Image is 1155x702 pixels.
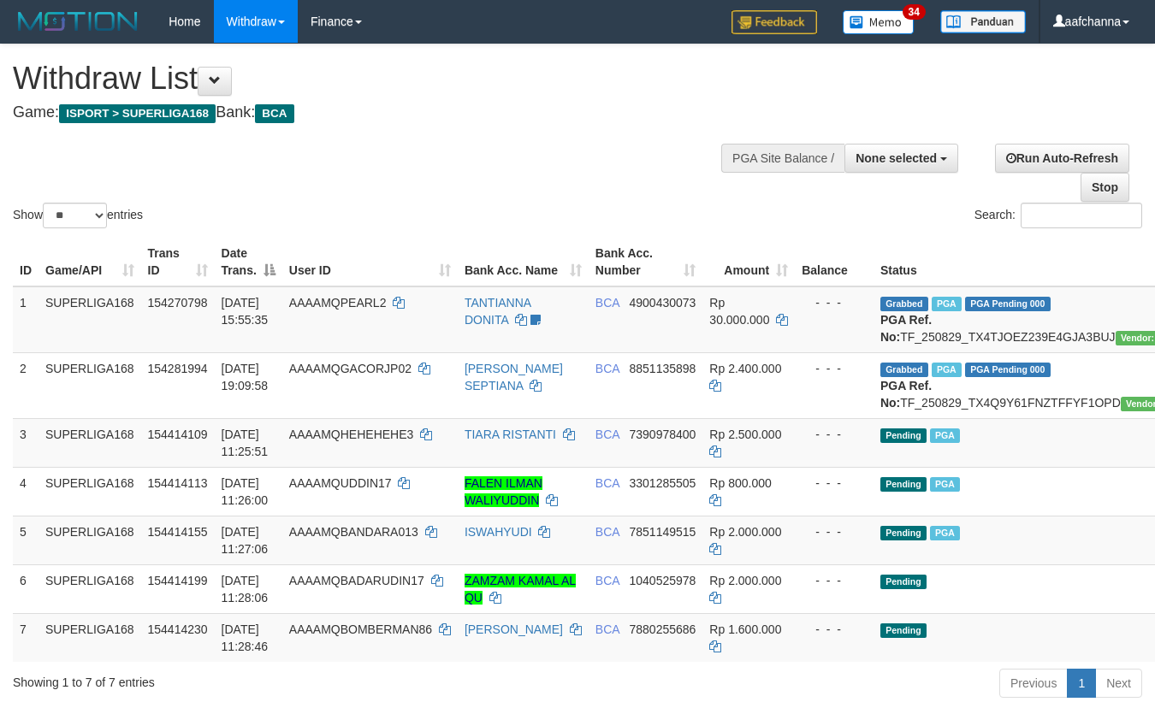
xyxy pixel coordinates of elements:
[13,104,753,121] h4: Game: Bank:
[1095,669,1142,698] a: Next
[148,525,208,539] span: 154414155
[13,467,38,516] td: 4
[709,428,781,441] span: Rp 2.500.000
[995,144,1129,173] a: Run Auto-Refresh
[465,428,556,441] a: TIARA RISTANTI
[1067,669,1096,698] a: 1
[148,476,208,490] span: 154414113
[215,238,282,286] th: Date Trans.: activate to sort column descending
[709,476,771,490] span: Rp 800.000
[289,428,413,441] span: AAAAMQHEHEHEHE3
[282,238,458,286] th: User ID: activate to sort column ascending
[59,104,216,123] span: ISPORT > SUPERLIGA168
[629,622,696,636] span: Copy 7880255686 to clipboard
[141,238,215,286] th: Trans ID: activate to sort column ascending
[629,476,696,490] span: Copy 3301285505 to clipboard
[731,10,817,34] img: Feedback.jpg
[795,238,874,286] th: Balance
[802,621,867,638] div: - - -
[974,203,1142,228] label: Search:
[709,525,781,539] span: Rp 2.000.000
[802,360,867,377] div: - - -
[802,475,867,492] div: - - -
[38,467,141,516] td: SUPERLIGA168
[13,352,38,418] td: 2
[222,476,269,507] span: [DATE] 11:26:00
[629,525,696,539] span: Copy 7851149515 to clipboard
[965,363,1051,377] span: PGA Pending
[148,574,208,587] span: 154414199
[289,362,412,375] span: AAAAMQGACORJP02
[880,297,928,311] span: Grabbed
[38,418,141,467] td: SUPERLIGA168
[13,9,143,34] img: MOTION_logo.png
[222,428,269,458] span: [DATE] 11:25:51
[709,622,781,636] span: Rp 1.600.000
[595,428,619,441] span: BCA
[148,428,208,441] span: 154414109
[38,238,141,286] th: Game/API: activate to sort column ascending
[289,622,432,636] span: AAAAMQBOMBERMAN86
[465,574,576,605] a: ZAMZAM KAMAL AL QU
[880,313,932,344] b: PGA Ref. No:
[13,516,38,564] td: 5
[38,613,141,662] td: SUPERLIGA168
[465,296,531,327] a: TANTIANNA DONITA
[289,476,392,490] span: AAAAMQUDDIN17
[465,476,542,507] a: FALEN ILMAN WALIYUDDIN
[802,426,867,443] div: - - -
[13,203,143,228] label: Show entries
[932,297,962,311] span: Marked by aafmaleo
[465,525,532,539] a: ISWAHYUDI
[629,362,696,375] span: Copy 8851135898 to clipboard
[289,525,418,539] span: AAAAMQBANDARA013
[38,516,141,564] td: SUPERLIGA168
[930,526,960,540] span: Marked by aafsoycanthlai
[222,574,269,605] span: [DATE] 11:28:06
[595,476,619,490] span: BCA
[930,477,960,492] span: Marked by aafsoycanthlai
[43,203,107,228] select: Showentries
[255,104,293,123] span: BCA
[903,4,926,20] span: 34
[629,574,696,587] span: Copy 1040525978 to clipboard
[458,238,589,286] th: Bank Acc. Name: activate to sort column ascending
[148,622,208,636] span: 154414230
[38,352,141,418] td: SUPERLIGA168
[148,362,208,375] span: 154281994
[222,525,269,556] span: [DATE] 11:27:06
[595,296,619,310] span: BCA
[629,428,696,441] span: Copy 7390978400 to clipboard
[932,363,962,377] span: Marked by aafnonsreyleab
[13,286,38,353] td: 1
[589,238,703,286] th: Bank Acc. Number: activate to sort column ascending
[880,623,927,638] span: Pending
[856,151,937,165] span: None selected
[709,574,781,587] span: Rp 2.000.000
[13,613,38,662] td: 7
[13,62,753,96] h1: Withdraw List
[595,525,619,539] span: BCA
[13,564,38,613] td: 6
[1081,173,1129,202] a: Stop
[289,574,424,587] span: AAAAMQBADARUDIN17
[38,564,141,613] td: SUPERLIGA168
[802,294,867,311] div: - - -
[880,477,927,492] span: Pending
[709,362,781,375] span: Rp 2.400.000
[13,418,38,467] td: 3
[595,622,619,636] span: BCA
[999,669,1068,698] a: Previous
[222,622,269,653] span: [DATE] 11:28:46
[844,144,958,173] button: None selected
[595,574,619,587] span: BCA
[802,572,867,589] div: - - -
[465,362,563,392] a: [PERSON_NAME] SEPTIANA
[880,428,927,443] span: Pending
[880,363,928,377] span: Grabbed
[843,10,915,34] img: Button%20Memo.svg
[721,144,844,173] div: PGA Site Balance /
[880,575,927,589] span: Pending
[13,667,469,691] div: Showing 1 to 7 of 7 entries
[629,296,696,310] span: Copy 4900430073 to clipboard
